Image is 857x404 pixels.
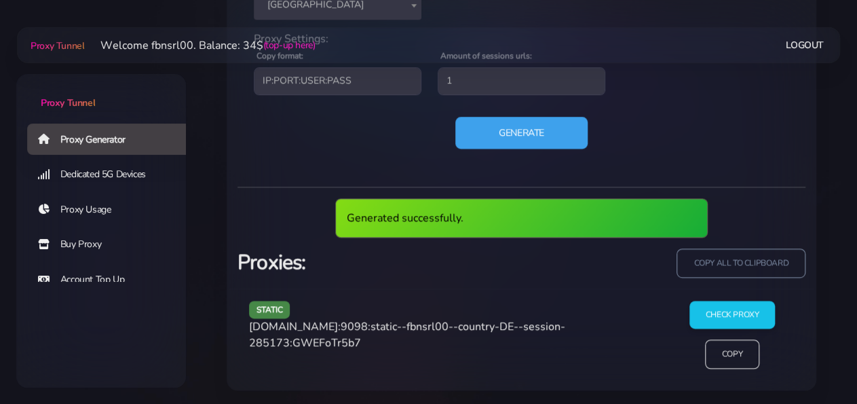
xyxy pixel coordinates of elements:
li: Welcome fbnsrl00. Balance: 34$ [84,37,315,54]
span: Proxy Tunnel [31,39,84,52]
a: Buy Proxy [27,229,197,260]
a: (top-up here) [263,38,315,52]
a: Account Top Up [27,264,197,295]
iframe: Webchat Widget [657,182,840,387]
a: Proxy Usage [27,194,197,225]
div: Generated successfully. [335,198,708,238]
span: [DOMAIN_NAME]:9098:static--fbnsrl00--country-DE--session-285173:GWEFoTr5b7 [249,319,565,350]
span: static [249,301,290,318]
button: Generate [455,117,588,149]
a: Dedicated 5G Devices [27,159,197,190]
a: Proxy Tunnel [16,74,186,110]
span: Proxy Tunnel [41,96,95,109]
a: Proxy Tunnel [28,35,84,56]
h3: Proxies: [237,249,514,276]
a: Logout [786,33,824,58]
a: Proxy Generator [27,124,197,155]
